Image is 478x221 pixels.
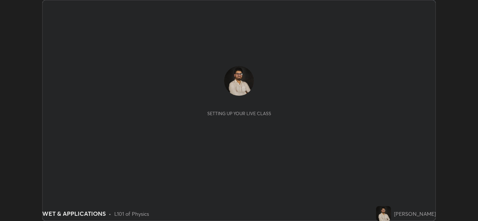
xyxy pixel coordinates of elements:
div: • [109,210,111,218]
div: L101 of Physics [114,210,149,218]
div: WET & APPLICATIONS [42,209,106,218]
img: 0e46e2be205c4e8d9fb2a007bb4b7dd5.jpg [224,66,254,96]
div: Setting up your live class [207,111,271,116]
div: [PERSON_NAME] [394,210,436,218]
img: 0e46e2be205c4e8d9fb2a007bb4b7dd5.jpg [376,206,391,221]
